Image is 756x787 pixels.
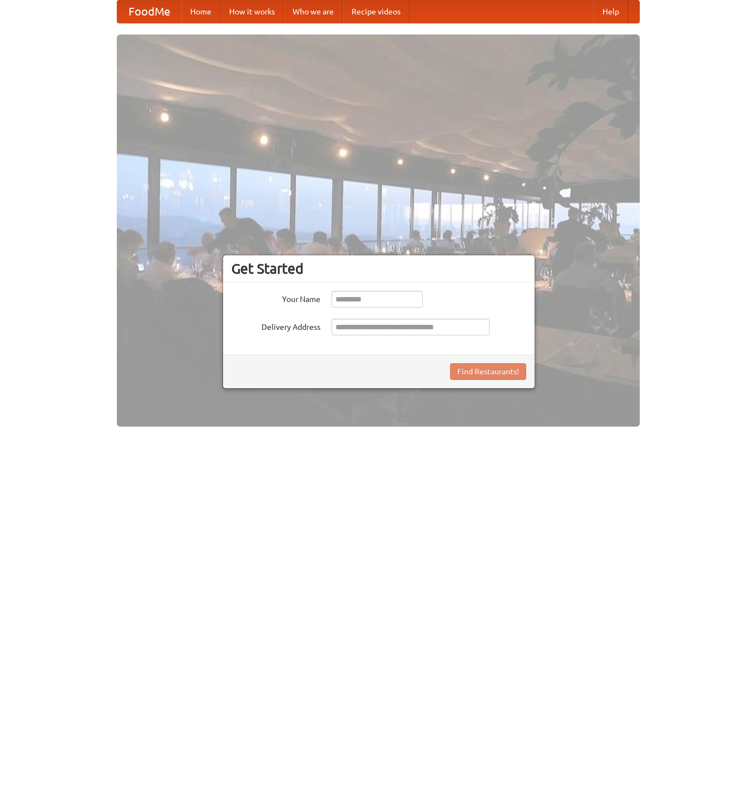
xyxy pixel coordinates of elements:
[231,260,526,277] h3: Get Started
[181,1,220,23] a: Home
[220,1,284,23] a: How it works
[117,1,181,23] a: FoodMe
[284,1,343,23] a: Who we are
[594,1,628,23] a: Help
[231,291,320,305] label: Your Name
[231,319,320,333] label: Delivery Address
[343,1,409,23] a: Recipe videos
[450,363,526,380] button: Find Restaurants!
